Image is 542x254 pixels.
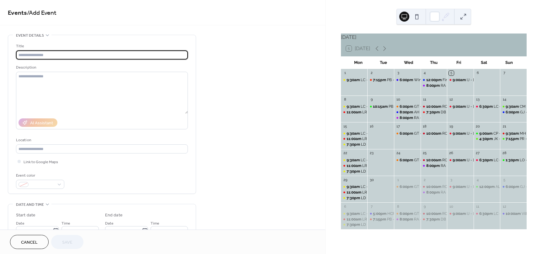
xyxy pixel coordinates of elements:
[421,83,447,88] div: RA - Band Practice (Thu)
[467,77,540,83] div: IJ - [GEOGRAPHIC_DATA][PERSON_NAME]
[369,151,374,156] div: 23
[506,104,520,109] span: 9:30am
[347,110,362,115] span: 11:00am
[8,7,27,19] a: Events
[467,131,540,136] div: IJ - [GEOGRAPHIC_DATA][PERSON_NAME]
[443,77,485,83] div: Fire Extinguisher Testing
[343,97,348,102] div: 8
[367,211,394,216] div: HCRR - Committee
[347,195,361,201] span: 7:30pm
[476,178,480,182] div: 4
[367,104,394,109] div: PB - Private event
[442,131,460,136] div: RC - Yoga
[421,211,447,216] div: RC - Yoga
[347,104,361,109] span: 9:30am
[476,71,480,75] div: 6
[447,158,474,163] div: IJ - St Johns church
[361,77,380,83] div: LC - Pilates
[474,131,500,136] div: CP - Private event
[453,158,467,163] span: 9:00am
[500,211,527,216] div: Village Harvest Lunch
[361,222,394,227] div: LD - Choir practice
[341,217,368,222] div: LR - Yoga group
[421,190,447,195] div: RA - Band Practice (Thu)
[400,110,414,115] span: 8:00pm
[396,56,421,69] div: Wed
[362,136,390,142] div: LR - Yoga group
[373,104,389,109] span: 10:15am
[361,142,394,147] div: LD - Choir practice
[341,169,368,174] div: LD - Choir practice
[422,178,427,182] div: 2
[500,136,527,142] div: PR - Private meeting
[414,211,450,216] div: GT - Private Meeting
[447,184,474,189] div: IJ - St Johns church
[426,77,443,83] span: 12:00pm
[414,184,450,189] div: GT - Private Meeting
[467,184,540,189] div: IJ - [GEOGRAPHIC_DATA][PERSON_NAME]
[10,235,49,249] button: Cancel
[447,77,474,83] div: IJ - St Johns church
[341,184,368,189] div: LC - Pilates
[414,77,472,83] div: Wine and Words on Wednesdays
[400,158,414,163] span: 6:00pm
[367,217,394,222] div: PB - Art group
[502,151,507,156] div: 28
[394,131,421,136] div: GT - Private Meeting
[502,71,507,75] div: 7
[362,217,390,222] div: LR - Yoga group
[362,190,390,195] div: LR - Yoga group
[400,217,414,222] span: 8:00pm
[343,151,348,156] div: 22
[442,184,460,189] div: RC - Yoga
[422,71,427,75] div: 4
[447,104,474,109] div: IJ - St Johns church
[426,217,441,222] span: 7:30pm
[426,211,442,216] span: 10:00am
[396,124,401,129] div: 17
[347,158,361,163] span: 9:30am
[476,124,480,129] div: 20
[476,97,480,102] div: 13
[394,158,421,163] div: GT - Private Meeting
[341,163,368,168] div: LR - Yoga group
[506,131,520,136] span: 9:30am
[467,211,540,216] div: IJ - [GEOGRAPHIC_DATA][PERSON_NAME]
[422,97,427,102] div: 11
[400,131,414,136] span: 6:00pm
[400,77,414,83] span: 6:00pm
[497,56,522,69] div: Sun
[105,220,114,227] span: Date
[441,163,483,168] div: RA - Band Practice (Thu)
[414,158,450,163] div: GT - Private Meeting
[361,169,394,174] div: LD - Choir practice
[421,110,447,115] div: DB - Men's club
[479,136,494,142] span: 4:30pm
[422,204,427,209] div: 9
[449,151,454,156] div: 26
[361,211,380,216] div: LC - Pilates
[421,158,447,163] div: RC - Yoga
[341,110,368,115] div: LR - Yoga group
[449,204,454,209] div: 10
[422,151,427,156] div: 25
[479,211,494,216] span: 6:30pm
[341,104,368,109] div: LC - Pilates
[414,217,458,222] div: RA - Band Practice (Wed)
[347,163,362,168] span: 11:00am
[341,131,368,136] div: LC - Pilates
[361,131,380,136] div: LC - Pilates
[506,110,520,115] span: 6:00pm
[502,97,507,102] div: 14
[421,56,446,69] div: Thu
[453,211,467,216] span: 9:00am
[447,211,474,216] div: IJ - St Johns church
[414,104,450,109] div: GT - Private Meeting
[394,184,421,189] div: GT - Private Meeting
[441,110,468,115] div: DB - Men's club
[447,131,474,136] div: IJ - St Johns church
[396,204,401,209] div: 8
[471,56,497,69] div: Sat
[341,190,368,195] div: LR - Yoga group
[347,77,361,83] span: 9:30am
